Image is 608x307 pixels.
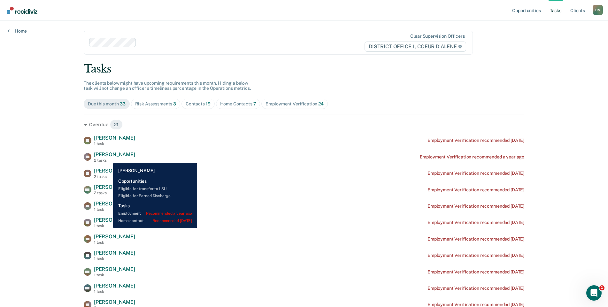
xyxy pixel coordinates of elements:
[266,101,323,107] div: Employment Verification
[88,101,126,107] div: Due this month
[427,138,524,143] div: Employment Verification recommended [DATE]
[94,168,135,174] span: [PERSON_NAME]
[94,174,135,179] div: 2 tasks
[94,217,135,223] span: [PERSON_NAME]
[94,151,135,157] span: [PERSON_NAME]
[94,184,135,190] span: [PERSON_NAME]
[427,269,524,275] div: Employment Verification recommended [DATE]
[427,220,524,225] div: Employment Verification recommended [DATE]
[94,257,135,261] div: 1 task
[120,101,126,106] span: 33
[94,283,135,289] span: [PERSON_NAME]
[94,201,135,207] span: [PERSON_NAME]
[220,101,256,107] div: Home Contacts
[94,299,135,305] span: [PERSON_NAME]
[186,101,211,107] div: Contacts
[94,289,135,294] div: 1 task
[253,101,256,106] span: 7
[173,101,176,106] span: 3
[94,240,135,245] div: 1 task
[586,285,602,301] iframe: Intercom live chat
[94,266,135,272] span: [PERSON_NAME]
[427,253,524,258] div: Employment Verification recommended [DATE]
[84,81,251,91] span: The clients below might have upcoming requirements this month. Hiding a below task will not chang...
[94,250,135,256] span: [PERSON_NAME]
[8,28,27,34] a: Home
[427,236,524,242] div: Employment Verification recommended [DATE]
[84,119,524,130] div: Overdue 21
[94,191,135,195] div: 2 tasks
[206,101,211,106] span: 19
[94,142,135,146] div: 1 task
[94,273,135,277] div: 1 task
[84,62,524,75] div: Tasks
[593,5,603,15] button: Profile dropdown button
[365,42,466,52] span: DISTRICT OFFICE 1, COEUR D'ALENE
[427,286,524,291] div: Employment Verification recommended [DATE]
[94,234,135,240] span: [PERSON_NAME]
[420,154,525,160] div: Employment Verification recommended a year ago
[94,207,135,212] div: 1 task
[110,119,123,130] span: 21
[94,135,135,141] span: [PERSON_NAME]
[593,5,603,15] div: H N
[427,171,524,176] div: Employment Verification recommended [DATE]
[7,7,37,14] img: Recidiviz
[94,158,135,163] div: 2 tasks
[410,34,465,39] div: Clear supervision officers
[318,101,324,106] span: 24
[427,187,524,193] div: Employment Verification recommended [DATE]
[94,224,135,228] div: 1 task
[135,101,176,107] div: Risk Assessments
[599,285,604,290] span: 1
[427,203,524,209] div: Employment Verification recommended [DATE]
